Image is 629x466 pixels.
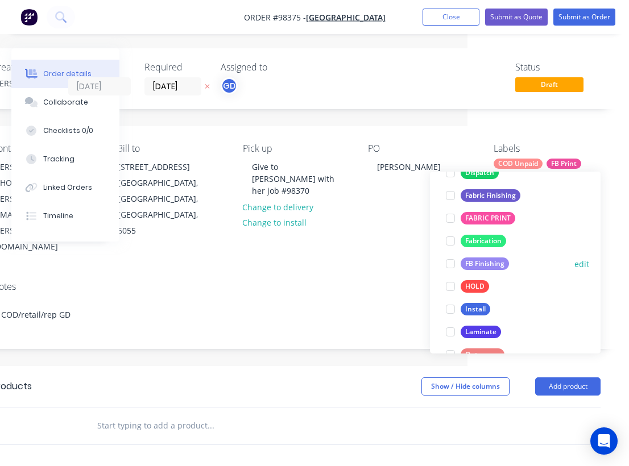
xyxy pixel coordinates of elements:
[441,278,494,294] button: HOLD
[547,159,581,169] div: FB Print
[423,9,479,26] button: Close
[237,215,313,230] button: Change to install
[43,182,92,193] div: Linked Orders
[118,159,212,175] div: [STREET_ADDRESS]
[441,324,506,340] button: Laminate
[20,9,38,26] img: Factory
[494,159,543,169] div: COD Unpaid
[97,414,324,437] input: Start typing to add a product...
[441,347,509,363] button: Outsource
[43,69,92,79] div: Order details
[117,143,224,154] div: Bill to
[244,12,306,23] span: Order #98375 -
[574,258,589,270] button: edit
[590,427,618,455] div: Open Intercom Messenger
[221,77,238,94] button: GD
[306,12,386,23] a: [GEOGRAPHIC_DATA]
[535,377,601,396] button: Add product
[421,377,510,396] button: Show / Hide columns
[243,143,350,154] div: Pick up
[461,280,489,293] div: HOLD
[368,159,450,175] div: [PERSON_NAME]
[221,62,334,73] div: Assigned to
[461,212,515,224] div: FABRIC PRINT
[118,175,212,239] div: [GEOGRAPHIC_DATA], [GEOGRAPHIC_DATA], [GEOGRAPHIC_DATA], 6055
[461,167,499,179] div: Dispatch
[441,233,511,249] button: Fabrication
[11,60,119,88] button: Order details
[515,62,601,73] div: Status
[441,188,525,203] button: Fabric Finishing
[243,159,350,199] div: Give to [PERSON_NAME] with her job #98370
[461,348,504,361] div: Outsource
[43,211,73,221] div: Timeline
[441,256,514,272] button: FB Finishing
[461,303,490,315] div: Install
[237,199,320,214] button: Change to delivery
[11,173,119,202] button: Linked Orders
[494,143,601,154] div: Labels
[43,126,93,136] div: Checklists 0/0
[441,210,520,226] button: FABRIC PRINT
[43,97,88,107] div: Collaborate
[368,143,475,154] div: PO
[461,189,520,202] div: Fabric Finishing
[553,9,615,26] button: Submit as Order
[11,202,119,230] button: Timeline
[11,88,119,116] button: Collaborate
[441,301,495,317] button: Install
[11,145,119,173] button: Tracking
[441,165,503,181] button: Dispatch
[108,159,222,239] div: [STREET_ADDRESS][GEOGRAPHIC_DATA], [GEOGRAPHIC_DATA], [GEOGRAPHIC_DATA], 6055
[461,326,501,338] div: Laminate
[515,77,584,91] span: Draft
[11,116,119,145] button: Checklists 0/0
[485,9,548,26] button: Submit as Quote
[43,154,75,164] div: Tracking
[461,235,506,247] div: Fabrication
[461,257,509,270] div: FB Finishing
[144,62,207,73] div: Required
